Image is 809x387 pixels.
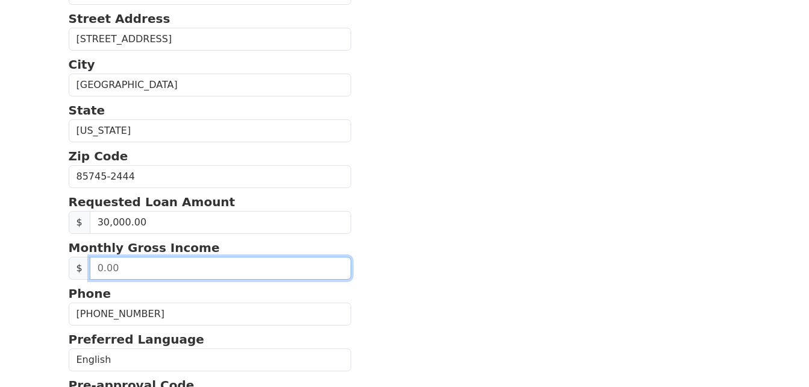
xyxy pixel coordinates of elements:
[69,195,236,209] strong: Requested Loan Amount
[90,257,352,280] input: 0.00
[69,103,105,118] strong: State
[69,257,90,280] span: $
[69,286,111,301] strong: Phone
[69,11,170,26] strong: Street Address
[90,211,352,234] input: Requested Loan Amount
[69,211,90,234] span: $
[69,239,352,257] p: Monthly Gross Income
[69,165,352,188] input: Zip Code
[69,303,352,326] input: Phone
[69,57,95,72] strong: City
[69,332,204,347] strong: Preferred Language
[69,149,128,163] strong: Zip Code
[69,28,352,51] input: Street Address
[69,74,352,96] input: City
